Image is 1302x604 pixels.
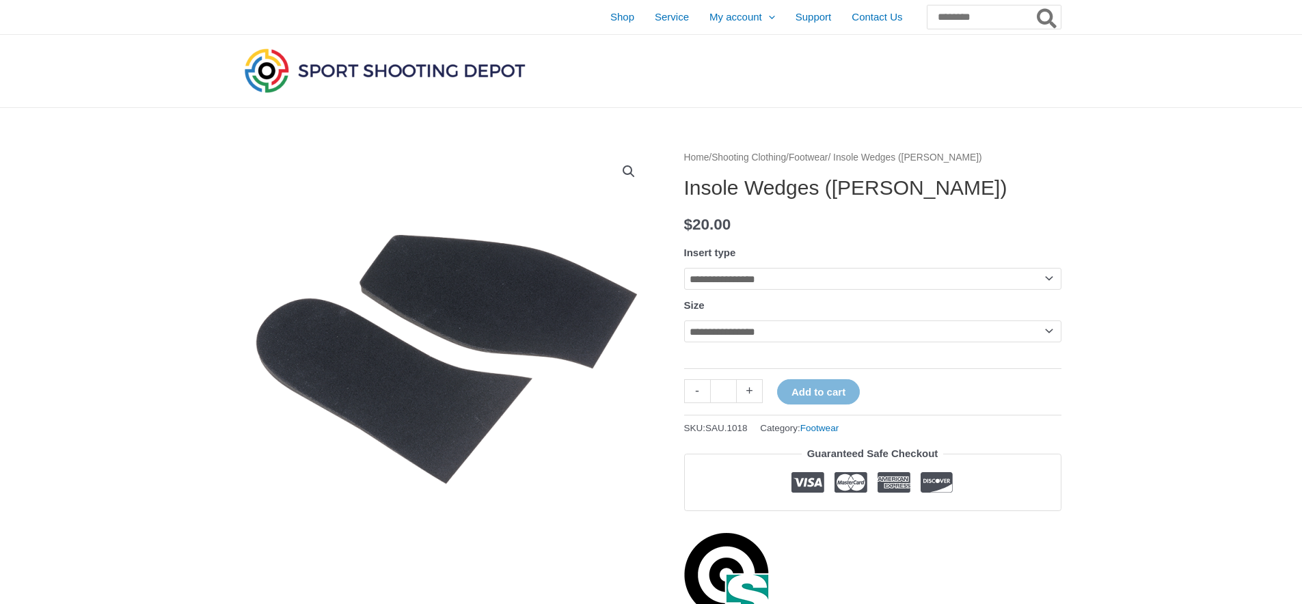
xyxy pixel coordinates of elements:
span: SAU.1018 [705,423,748,433]
img: Sport Shooting Depot [241,45,528,96]
a: Footwear [800,423,839,433]
img: Insole Wedges (Sauer) [241,149,651,559]
span: $ [684,216,693,233]
a: Shooting Clothing [711,152,786,163]
span: Category: [760,420,839,437]
a: View full-screen image gallery [616,159,641,184]
a: - [684,379,710,403]
a: Footwear [789,152,828,163]
a: + [737,379,763,403]
label: Insert type [684,247,736,258]
button: Add to cart [777,379,860,404]
h1: Insole Wedges ([PERSON_NAME]) [684,176,1061,200]
label: Size [684,299,705,311]
a: Home [684,152,709,163]
legend: Guaranteed Safe Checkout [802,444,944,463]
nav: Breadcrumb [684,149,1061,167]
input: Product quantity [710,379,737,403]
button: Search [1034,5,1061,29]
bdi: 20.00 [684,216,731,233]
span: SKU: [684,420,748,437]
